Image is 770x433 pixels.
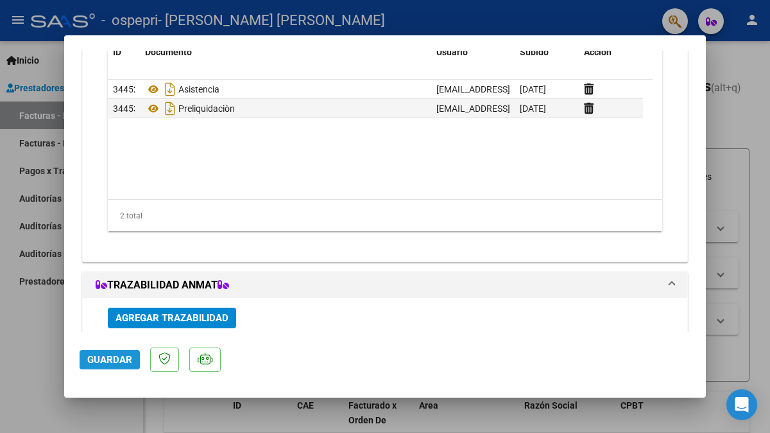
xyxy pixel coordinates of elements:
[436,47,468,57] span: Usuario
[140,39,431,66] datatable-header-cell: Documento
[80,350,140,369] button: Guardar
[108,308,236,328] button: Agregar Trazabilidad
[96,278,229,293] h1: TRAZABILIDAD ANMAT
[113,103,139,114] span: 34453
[145,47,192,57] span: Documento
[83,272,687,298] mat-expansion-panel-header: TRAZABILIDAD ANMAT
[116,313,228,324] span: Agregar Trazabilidad
[162,79,178,100] i: Descargar documento
[436,84,654,94] span: [EMAIL_ADDRESS][DOMAIN_NAME] - [PERSON_NAME]
[87,354,132,366] span: Guardar
[436,103,654,114] span: [EMAIL_ADDRESS][DOMAIN_NAME] - [PERSON_NAME]
[162,98,178,119] i: Descargar documento
[515,39,579,66] datatable-header-cell: Subido
[520,84,546,94] span: [DATE]
[520,47,549,57] span: Subido
[113,84,139,94] span: 34452
[145,84,219,94] span: Asistencia
[726,389,757,420] div: Open Intercom Messenger
[145,103,235,114] span: Preliquidaciòn
[579,39,643,66] datatable-header-cell: Acción
[113,47,121,57] span: ID
[584,47,612,57] span: Acción
[108,200,662,232] div: 2 total
[108,39,140,66] datatable-header-cell: ID
[431,39,515,66] datatable-header-cell: Usuario
[520,103,546,114] span: [DATE]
